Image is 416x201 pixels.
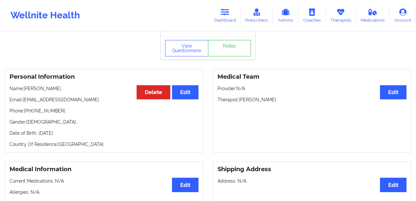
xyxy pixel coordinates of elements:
button: Edit [380,178,407,192]
p: Provider: N/A [217,85,407,92]
button: Edit [172,85,199,99]
button: Delete [137,85,170,99]
p: Address: N/A [217,178,407,184]
p: Country Of Residence: [GEOGRAPHIC_DATA] [9,141,199,148]
a: Account [389,5,416,26]
a: Admins [273,5,298,26]
a: Medications [356,5,390,26]
a: Coaches [298,5,326,26]
p: Email: [EMAIL_ADDRESS][DOMAIN_NAME] [9,96,199,103]
button: Edit [172,178,199,192]
p: Phone: [PHONE_NUMBER] [9,108,199,114]
a: Notes [208,40,251,56]
a: Therapists [326,5,356,26]
p: Therapist: [PERSON_NAME] [217,96,407,103]
p: Current Medications: N/A [9,178,199,184]
h3: Personal Information [9,73,199,81]
button: View Questionnaire [165,40,208,56]
h3: Medical Information [9,166,199,173]
button: Edit [380,85,407,99]
a: Prescribers [241,5,273,26]
a: Dashboard [209,5,241,26]
h3: Medical Team [217,73,407,81]
p: Date of Birth: [DATE] [9,130,199,136]
p: Allergies: N/A [9,189,199,195]
h3: Shipping Address [217,166,407,173]
p: Name: [PERSON_NAME] [9,85,199,92]
p: Gender: [DEMOGRAPHIC_DATA] [9,119,199,125]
